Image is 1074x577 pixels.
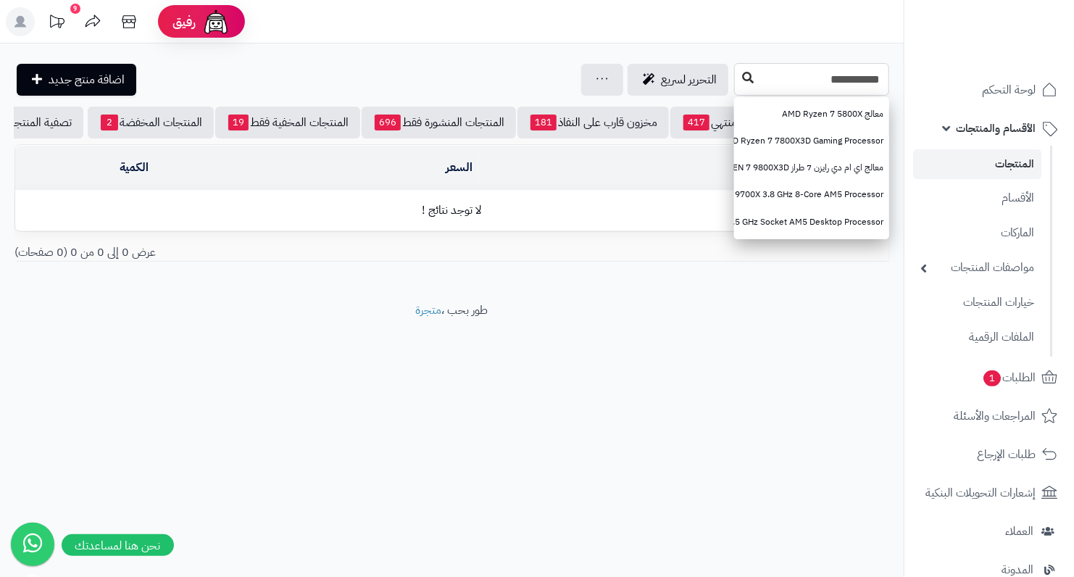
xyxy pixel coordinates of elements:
a: AMD Ryzen 7 7700X 8-Core 4.5 GHz Socket AM5 Desktop Processor [734,209,889,236]
a: مواصفات المنتجات [913,252,1041,283]
span: رفيق [172,13,196,30]
a: الطلبات1 [913,360,1065,395]
span: 417 [683,115,709,130]
div: عرض 0 إلى 0 من 0 (0 صفحات) [4,244,452,261]
a: الماركات [913,217,1041,249]
span: 696 [375,115,401,130]
a: المنتجات المخفضة2 [88,107,214,138]
a: لوحة التحكم [913,72,1065,107]
a: مخزون منتهي417 [670,107,782,138]
img: logo-2.png [975,28,1060,58]
a: AMD Ryzen 7 7800X3D Gaming Processor [734,128,889,154]
a: المنتجات المخفية فقط19 [215,107,360,138]
a: متجرة [416,302,442,319]
span: 1 [983,370,1001,386]
a: العملاء [913,514,1065,549]
span: المراجعات والأسئلة [954,406,1036,426]
div: 9 [70,4,80,14]
span: 19 [228,115,249,130]
a: المنتجات [913,149,1041,179]
span: تصفية المنتجات [2,114,72,131]
span: 2 [101,115,118,130]
td: لا توجد نتائج ! [15,191,888,231]
a: الأقسام [913,183,1041,214]
a: المنتجات المنشورة فقط696 [362,107,516,138]
a: معالج AMD Ryzen 7 5800X [734,101,889,128]
a: اضافة منتج جديد [17,64,136,96]
a: الملفات الرقمية [913,322,1041,353]
span: لوحة التحكم [982,80,1036,100]
a: خيارات المنتجات [913,287,1041,318]
a: التحرير لسريع [628,64,728,96]
a: معالج اي ام دي رايزن 7 طراز AMD RYZEN 7 9800X3D ثماني النواة [734,154,889,181]
span: الطلبات [982,368,1036,388]
a: المراجعات والأسئلة [913,399,1065,433]
img: ai-face.png [201,7,230,36]
span: التحرير لسريع [661,71,717,88]
span: اضافة منتج جديد [49,71,125,88]
span: الأقسام والمنتجات [956,118,1036,138]
a: طلبات الإرجاع [913,437,1065,472]
a: AMD Ryzen 7 9700X 3.8 GHz 8-Core AM5 Processor [734,181,889,208]
a: السعر [446,159,473,176]
a: مخزون قارب على النفاذ181 [517,107,669,138]
span: 181 [530,115,557,130]
a: الكمية [120,159,149,176]
span: إشعارات التحويلات البنكية [925,483,1036,503]
span: طلبات الإرجاع [977,444,1036,465]
a: تحديثات المنصة [38,7,75,40]
span: العملاء [1005,521,1033,541]
a: إشعارات التحويلات البنكية [913,476,1065,510]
